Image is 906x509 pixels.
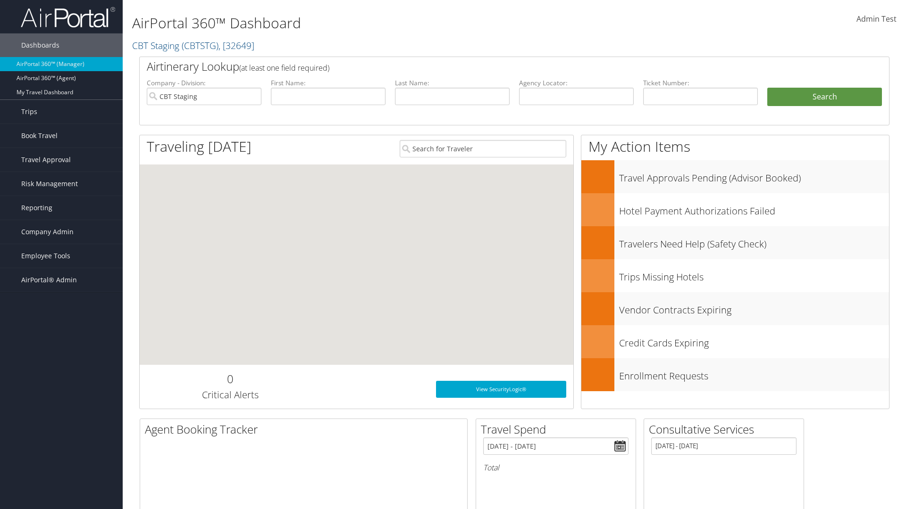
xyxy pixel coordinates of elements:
[581,325,889,358] a: Credit Cards Expiring
[519,78,634,88] label: Agency Locator:
[21,6,115,28] img: airportal-logo.png
[147,137,252,156] h1: Traveling [DATE]
[147,371,313,387] h2: 0
[619,200,889,218] h3: Hotel Payment Authorizations Failed
[395,78,510,88] label: Last Name:
[21,172,78,196] span: Risk Management
[132,13,642,33] h1: AirPortal 360™ Dashboard
[21,220,74,244] span: Company Admin
[581,259,889,292] a: Trips Missing Hotels
[483,462,629,473] h6: Total
[21,196,52,220] span: Reporting
[132,39,254,52] a: CBT Staging
[649,421,804,437] h2: Consultative Services
[145,421,467,437] h2: Agent Booking Tracker
[581,160,889,193] a: Travel Approvals Pending (Advisor Booked)
[581,137,889,156] h1: My Action Items
[619,233,889,251] h3: Travelers Need Help (Safety Check)
[147,388,313,402] h3: Critical Alerts
[581,226,889,259] a: Travelers Need Help (Safety Check)
[581,358,889,391] a: Enrollment Requests
[271,78,386,88] label: First Name:
[21,124,58,148] span: Book Travel
[643,78,758,88] label: Ticket Number:
[436,381,566,398] a: View SecurityLogic®
[21,244,70,268] span: Employee Tools
[21,268,77,292] span: AirPortal® Admin
[481,421,636,437] h2: Travel Spend
[147,78,261,88] label: Company - Division:
[581,193,889,226] a: Hotel Payment Authorizations Failed
[239,63,329,73] span: (at least one field required)
[182,39,218,52] span: ( CBTSTG )
[400,140,566,157] input: Search for Traveler
[619,299,889,317] h3: Vendor Contracts Expiring
[619,332,889,350] h3: Credit Cards Expiring
[767,88,882,107] button: Search
[21,33,59,57] span: Dashboards
[218,39,254,52] span: , [ 32649 ]
[21,148,71,172] span: Travel Approval
[856,5,897,34] a: Admin Test
[581,292,889,325] a: Vendor Contracts Expiring
[619,266,889,284] h3: Trips Missing Hotels
[147,58,820,74] h2: Airtinerary Lookup
[619,365,889,383] h3: Enrollment Requests
[856,14,897,24] span: Admin Test
[21,100,37,123] span: Trips
[619,167,889,185] h3: Travel Approvals Pending (Advisor Booked)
